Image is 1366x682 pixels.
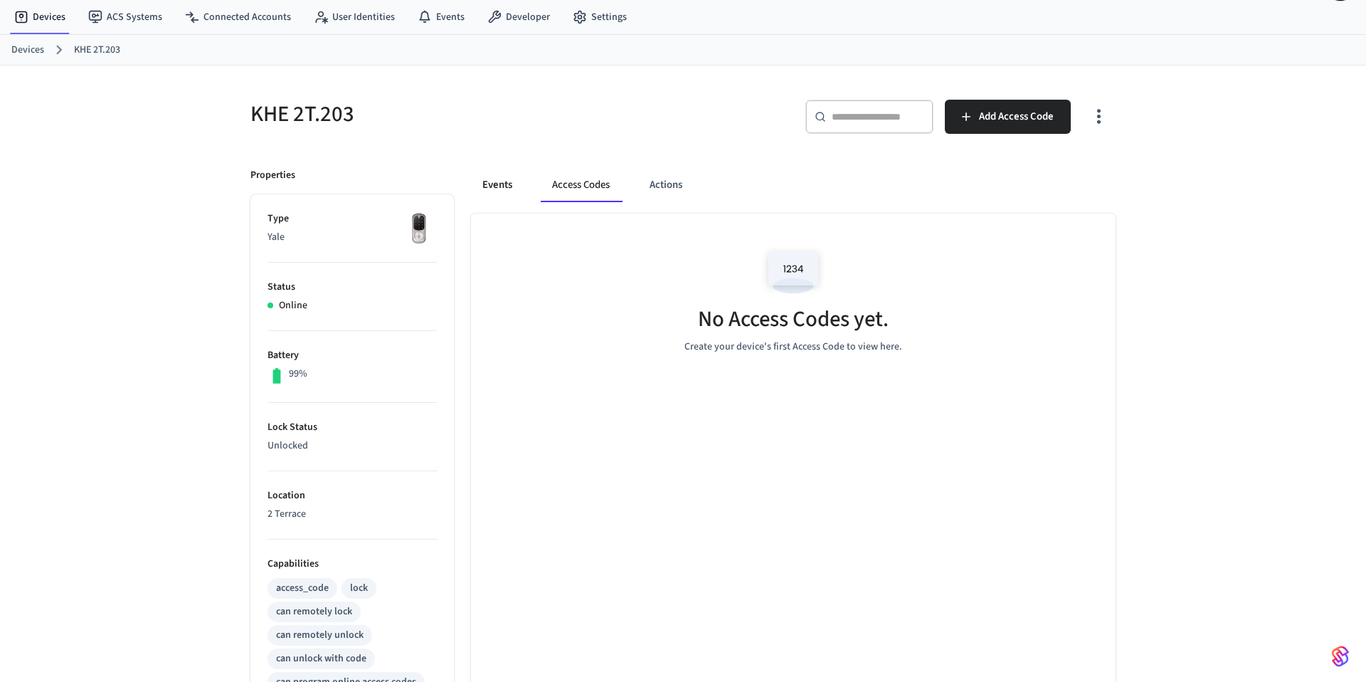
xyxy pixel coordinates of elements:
button: Events [471,168,524,202]
a: Settings [561,4,638,30]
div: can remotely unlock [276,628,364,643]
p: Type [268,211,437,226]
p: Create your device's first Access Code to view here. [684,340,902,355]
span: Add Access Code [979,107,1054,126]
a: Events [406,4,476,30]
img: Yale Assure Touchscreen Wifi Smart Lock, Satin Nickel, Front [401,211,437,247]
p: Unlocked [268,439,437,453]
a: KHE 2T.203 [74,43,120,58]
a: ACS Systems [77,4,174,30]
a: Connected Accounts [174,4,302,30]
div: can unlock with code [276,651,366,666]
p: Yale [268,230,437,245]
div: can remotely lock [276,604,352,619]
p: 99% [289,367,307,382]
button: Actions [638,168,694,202]
h5: KHE 2T.203 [250,100,674,129]
p: Properties [250,168,295,183]
div: access_code [276,581,329,596]
p: Online [279,298,307,313]
img: SeamLogoGradient.69752ec5.svg [1332,645,1349,668]
button: Access Codes [541,168,621,202]
p: Capabilities [268,557,437,572]
p: Lock Status [268,420,437,435]
button: Add Access Code [945,100,1071,134]
p: Location [268,488,437,503]
div: ant example [471,168,1116,202]
h5: No Access Codes yet. [698,305,889,334]
p: Status [268,280,437,295]
p: Battery [268,348,437,363]
a: Devices [11,43,44,58]
a: Devices [3,4,77,30]
img: Access Codes Empty State [761,242,825,303]
a: Developer [476,4,561,30]
div: lock [350,581,368,596]
p: 2 Terrace [268,507,437,522]
a: User Identities [302,4,406,30]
